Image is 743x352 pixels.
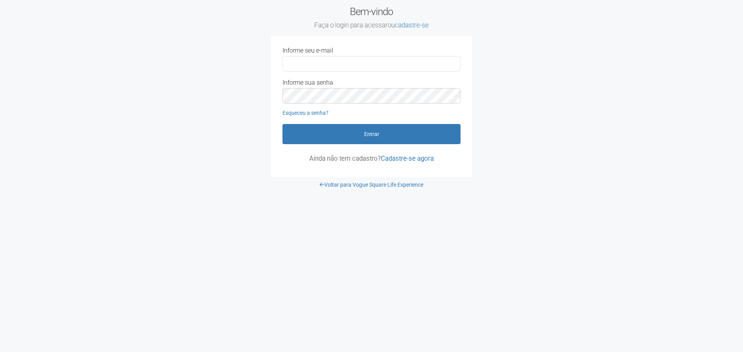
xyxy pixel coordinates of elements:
[282,110,329,116] a: Esqueceu a senha?
[271,21,472,30] small: Faça o login para acessar
[395,21,429,29] a: cadastre-se
[282,124,461,144] button: Entrar
[388,21,429,29] span: ou
[282,155,461,162] p: Ainda não tem cadastro?
[320,182,423,188] a: Voltar para Vogue Square Life Experience
[282,47,333,54] label: Informe seu e-mail
[381,155,434,162] a: Cadastre-se agora
[271,6,472,30] h2: Bem-vindo
[282,79,333,86] label: Informe sua senha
